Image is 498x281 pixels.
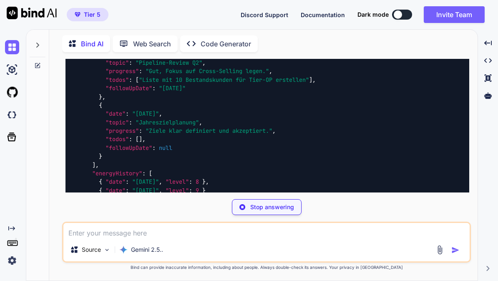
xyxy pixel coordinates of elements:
[301,11,345,18] span: Documentation
[106,178,126,186] span: "date"
[82,246,101,254] p: Source
[301,10,345,19] button: Documentation
[5,253,19,268] img: settings
[269,68,272,75] span: ,
[129,76,132,84] span: :
[149,170,152,177] span: [
[159,110,162,118] span: ,
[241,11,288,18] span: Discord Support
[146,68,269,75] span: "Gut, Fokus auf Cross-Selling legen."
[152,144,156,152] span: :
[126,187,129,194] span: :
[424,6,485,23] button: Invite Team
[159,84,186,92] span: "[DATE]"
[96,161,99,169] span: ,
[159,144,172,152] span: null
[126,178,129,186] span: :
[106,76,129,84] span: "todos"
[5,108,19,122] img: darkCloudIdeIcon
[106,110,126,118] span: "date"
[136,136,139,143] span: [
[106,136,129,143] span: "todos"
[132,178,159,186] span: "[DATE]"
[106,144,152,152] span: "followUpDate"
[159,187,162,194] span: ,
[106,59,129,66] span: "topic"
[357,10,389,19] span: Dark mode
[99,178,102,186] span: {
[136,59,202,66] span: "Pipeline-Review Q2"
[5,63,19,77] img: ai-studio
[142,170,146,177] span: :
[139,76,309,84] span: "Liste mit 10 Bestandskunden für Tier-OP erstellen"
[129,119,132,126] span: :
[133,39,171,49] p: Web Search
[272,127,276,134] span: ,
[131,246,163,254] p: Gemini 2.5..
[62,264,471,271] p: Bind can provide inaccurate information, including about people. Always double-check its answers....
[451,246,460,254] img: icon
[106,84,152,92] span: "followUpDate"
[132,110,159,118] span: "[DATE]"
[166,187,189,194] span: "level"
[199,119,202,126] span: ,
[106,187,126,194] span: "date"
[5,40,19,54] img: chat
[102,93,106,101] span: ,
[196,187,199,194] span: 9
[129,136,132,143] span: :
[126,110,129,118] span: :
[312,76,316,84] span: ,
[309,76,312,84] span: ]
[202,178,206,186] span: }
[81,39,103,49] p: Bind AI
[75,12,80,17] img: premium
[136,119,199,126] span: "Jahreszielplanung"
[142,136,146,143] span: ,
[106,119,129,126] span: "topic"
[136,76,139,84] span: [
[206,178,209,186] span: ,
[106,127,139,134] span: "progress"
[166,178,189,186] span: "level"
[103,246,111,253] img: Pick Models
[189,187,192,194] span: :
[92,161,96,169] span: ]
[241,10,288,19] button: Discord Support
[139,127,142,134] span: :
[152,84,156,92] span: :
[435,245,445,255] img: attachment
[92,170,142,177] span: "energyHistory"
[119,246,128,254] img: Gemini 2.5 Pro
[5,85,19,99] img: githubLight
[196,178,199,186] span: 8
[159,178,162,186] span: ,
[7,7,57,19] img: Bind AI
[67,8,108,21] button: premiumTier 5
[99,153,102,160] span: }
[139,136,142,143] span: ]
[146,127,272,134] span: "Ziele klar definiert und akzeptiert."
[84,10,101,19] span: Tier 5
[106,68,139,75] span: "progress"
[99,101,102,109] span: {
[250,203,294,211] p: Stop answering
[99,93,102,101] span: }
[132,187,159,194] span: "[DATE]"
[99,187,102,194] span: {
[202,59,206,66] span: ,
[129,59,132,66] span: :
[201,39,251,49] p: Code Generator
[189,178,192,186] span: :
[202,187,206,194] span: }
[139,68,142,75] span: :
